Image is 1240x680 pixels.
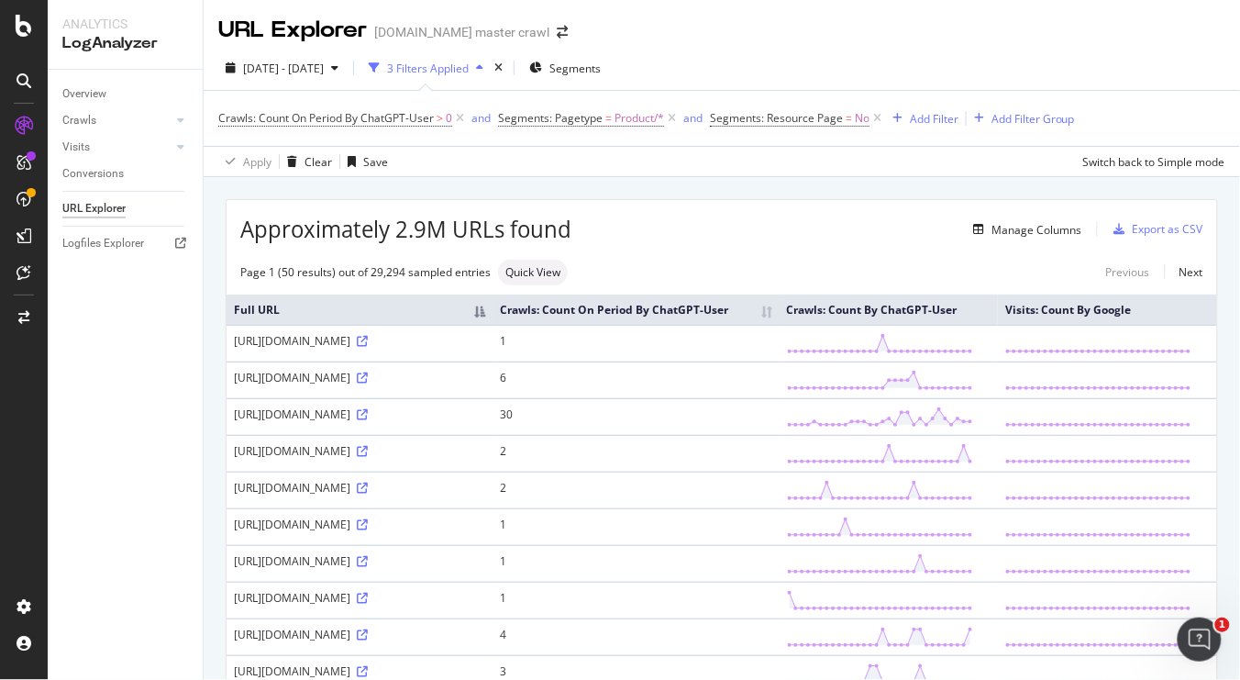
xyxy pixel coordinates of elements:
[234,333,485,349] div: [URL][DOMAIN_NAME]
[493,619,780,655] td: 4
[1107,215,1203,244] button: Export as CSV
[234,480,485,496] div: [URL][DOMAIN_NAME]
[446,106,452,131] span: 0
[1178,618,1222,662] iframe: Intercom live chat
[493,398,780,435] td: 30
[991,111,1075,127] div: Add Filter Group
[967,107,1075,129] button: Add Filter Group
[1165,259,1203,285] a: Next
[614,106,664,131] span: Product/*
[240,214,571,245] span: Approximately 2.9M URLs found
[240,264,491,280] div: Page 1 (50 results) out of 29,294 sampled entries
[243,154,271,170] div: Apply
[374,23,549,41] div: [DOMAIN_NAME] master crawl
[234,663,485,679] div: [URL][DOMAIN_NAME]
[218,53,346,83] button: [DATE] - [DATE]
[1076,147,1225,176] button: Switch back to Simple mode
[218,110,434,126] span: Crawls: Count On Period By ChatGPT-User
[62,84,190,104] a: Overview
[62,15,188,33] div: Analytics
[1133,221,1203,237] div: Export as CSV
[218,15,367,46] div: URL Explorer
[493,545,780,582] td: 1
[62,199,126,218] div: URL Explorer
[493,325,780,362] td: 1
[62,138,90,157] div: Visits
[967,218,1082,240] button: Manage Columns
[361,53,491,83] button: 3 Filters Applied
[998,295,1217,325] th: Visits: Count By Google
[387,61,469,76] div: 3 Filters Applied
[62,111,172,130] a: Crawls
[218,147,271,176] button: Apply
[505,267,560,278] span: Quick View
[62,234,144,253] div: Logfiles Explorer
[493,295,780,325] th: Crawls: Count On Period By ChatGPT-User: activate to sort column ascending
[992,222,1082,238] div: Manage Columns
[62,199,190,218] a: URL Explorer
[493,435,780,472] td: 2
[234,590,485,606] div: [URL][DOMAIN_NAME]
[62,111,96,130] div: Crawls
[437,110,443,126] span: >
[493,508,780,545] td: 1
[910,111,958,127] div: Add Filter
[340,147,388,176] button: Save
[549,61,601,76] span: Segments
[234,627,485,642] div: [URL][DOMAIN_NAME]
[780,295,999,325] th: Crawls: Count By ChatGPT-User
[62,84,106,104] div: Overview
[234,407,485,422] div: [URL][DOMAIN_NAME]
[234,553,485,569] div: [URL][DOMAIN_NAME]
[234,370,485,385] div: [URL][DOMAIN_NAME]
[557,26,568,39] div: arrow-right-arrow-left
[62,138,172,157] a: Visits
[683,109,703,127] button: and
[885,107,958,129] button: Add Filter
[710,110,843,126] span: Segments: Resource Page
[304,154,332,170] div: Clear
[62,234,190,253] a: Logfiles Explorer
[855,106,869,131] span: No
[62,164,124,184] div: Conversions
[498,260,568,285] div: neutral label
[846,110,852,126] span: =
[227,295,493,325] th: Full URL: activate to sort column descending
[234,443,485,459] div: [URL][DOMAIN_NAME]
[62,33,188,54] div: LogAnalyzer
[62,164,190,184] a: Conversions
[493,582,780,619] td: 1
[1215,618,1230,632] span: 1
[280,147,332,176] button: Clear
[605,110,612,126] span: =
[234,517,485,532] div: [URL][DOMAIN_NAME]
[471,110,491,126] div: and
[522,53,608,83] button: Segments
[243,61,324,76] span: [DATE] - [DATE]
[493,362,780,398] td: 6
[493,472,780,508] td: 2
[471,109,491,127] button: and
[363,154,388,170] div: Save
[491,59,506,77] div: times
[1083,154,1225,170] div: Switch back to Simple mode
[683,110,703,126] div: and
[498,110,603,126] span: Segments: Pagetype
